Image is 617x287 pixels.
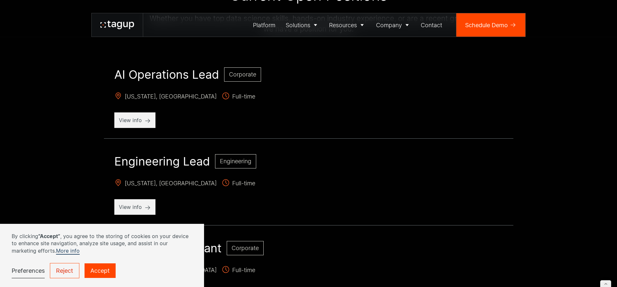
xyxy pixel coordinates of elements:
span: Full-time [222,179,255,189]
span: Full-time [222,92,255,102]
a: Platform [248,13,281,37]
div: Resources [329,21,357,29]
p: View info [119,203,151,211]
div: Platform [253,21,275,29]
span: Full-time [222,266,255,276]
a: Reject [50,263,79,278]
span: [US_STATE], [GEOGRAPHIC_DATA] [114,92,217,102]
strong: “Accept” [38,233,60,239]
div: Schedule Demo [465,21,508,29]
span: Corporate [232,245,259,251]
a: Schedule Demo [456,13,525,37]
a: Accept [85,263,116,278]
span: Engineering [220,158,251,165]
div: Contact [421,21,442,29]
div: Company [376,21,402,29]
a: Company [371,13,416,37]
a: Solutions [280,13,324,37]
h2: AI Operations Lead [114,67,219,82]
p: By clicking , you agree to the storing of cookies on your device to enhance site navigation, anal... [12,233,192,254]
h2: Engineering Lead [114,154,210,168]
a: More info [56,247,80,255]
a: Resources [324,13,371,37]
span: [US_STATE], [GEOGRAPHIC_DATA] [114,179,217,189]
a: Contact [416,13,448,37]
p: View info [119,116,151,124]
span: Corporate [229,71,256,78]
div: Solutions [286,21,310,29]
a: Preferences [12,263,45,278]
